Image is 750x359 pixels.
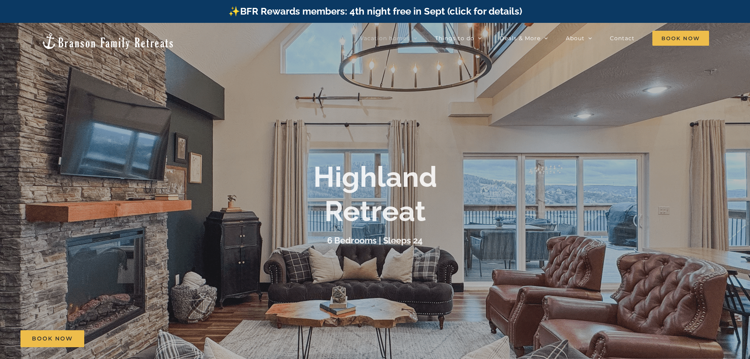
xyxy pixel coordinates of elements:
[360,30,709,46] nav: Main Menu
[435,35,474,41] span: Things to do
[327,235,423,246] h3: 6 Bedrooms | Sleeps 24
[228,6,522,17] a: ✨BFR Rewards members: 4th night free in Sept (click for details)
[610,30,635,46] a: Contact
[32,335,73,342] span: Book Now
[360,35,410,41] span: Vacation homes
[20,330,84,347] a: Book Now
[500,30,548,46] a: Deals & More
[313,160,437,227] b: Highland Retreat
[360,30,417,46] a: Vacation homes
[41,32,174,50] img: Branson Family Retreats Logo
[500,35,541,41] span: Deals & More
[652,31,709,46] span: Book Now
[566,30,592,46] a: About
[566,35,585,41] span: About
[610,35,635,41] span: Contact
[435,30,482,46] a: Things to do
